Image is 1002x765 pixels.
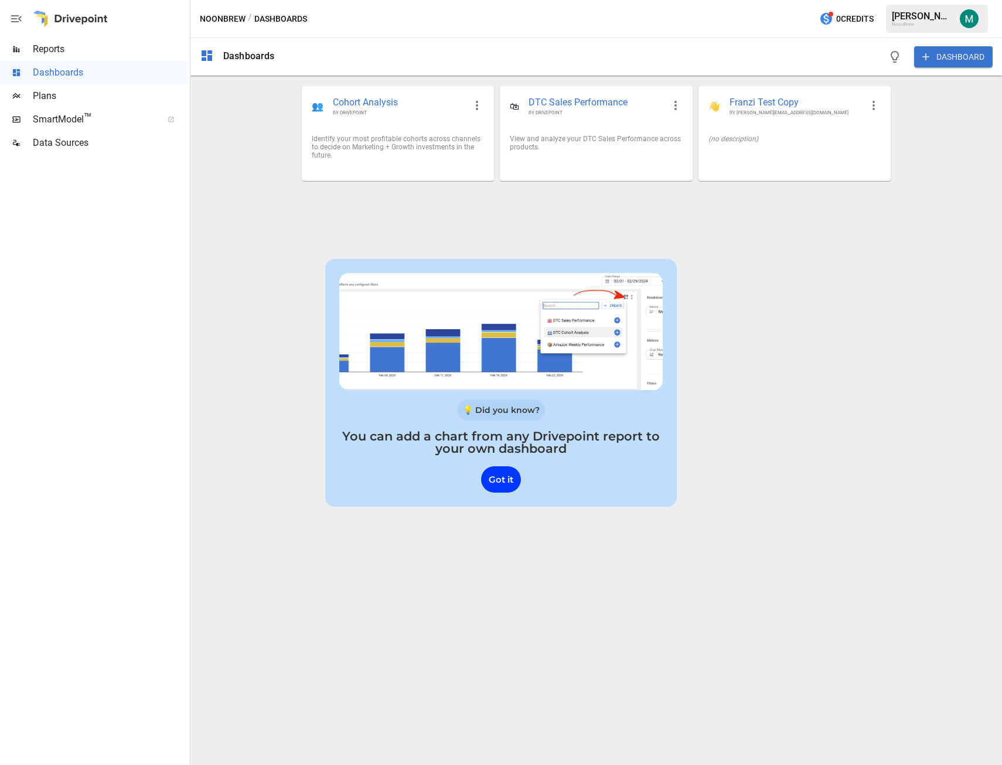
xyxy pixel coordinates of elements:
span: BY [PERSON_NAME][EMAIL_ADDRESS][DOMAIN_NAME] [730,110,862,116]
span: Data Sources [33,136,188,150]
span: DTC Sales Performance [529,96,663,110]
button: Michael Gross [953,2,986,35]
div: Identify your most profitable cohorts across channels to decide on Marketing + Growth investments... [312,135,484,159]
button: 0Credits [814,8,878,30]
span: 0 Credits [836,12,874,26]
span: ™ [84,111,92,125]
div: View and analyze your DTC Sales Performance across products. [510,135,682,151]
div: Dashboards [223,50,275,62]
div: 👥 [312,101,323,112]
span: SmartModel [33,112,155,127]
span: Plans [33,89,188,103]
div: / [248,12,252,26]
span: Dashboards [33,66,188,80]
span: Cohort Analysis [333,96,465,110]
div: 👋 [708,101,720,112]
span: BY DRIVEPOINT [529,110,663,116]
span: Reports [33,42,188,56]
div: NoonBrew [892,22,953,27]
div: 🛍 [510,101,519,112]
div: [PERSON_NAME] [892,11,953,22]
span: BY DRIVEPOINT [333,110,465,116]
div: (no description) [708,135,881,143]
button: NoonBrew [200,12,246,26]
span: Franzi Test Copy [730,96,862,110]
img: Michael Gross [960,9,979,28]
button: DASHBOARD [914,46,993,67]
